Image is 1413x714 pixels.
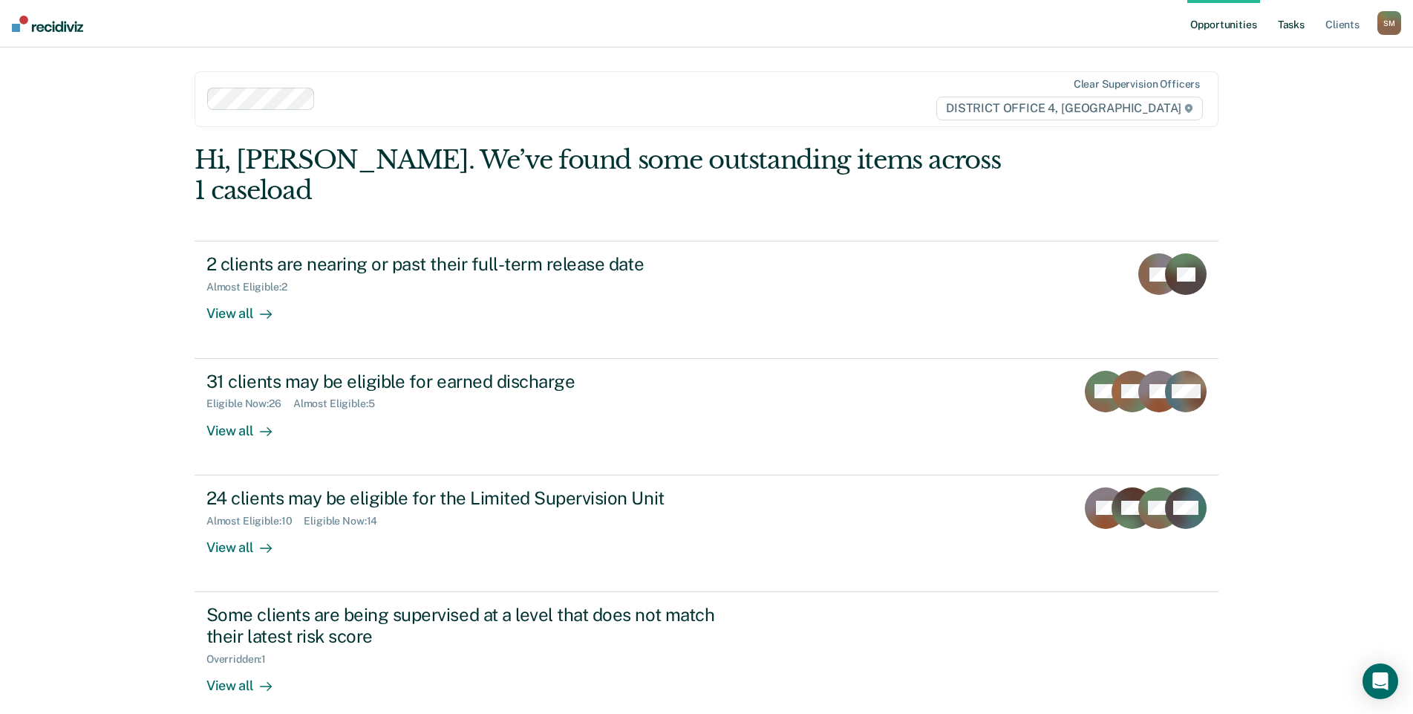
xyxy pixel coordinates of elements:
div: View all [206,293,290,322]
div: View all [206,665,290,694]
div: Some clients are being supervised at a level that does not match their latest risk score [206,604,728,647]
div: Overridden : 1 [206,653,278,666]
img: Recidiviz [12,16,83,32]
a: 2 clients are nearing or past their full-term release dateAlmost Eligible:2View all [195,241,1218,358]
div: Almost Eligible : 2 [206,281,299,293]
div: 31 clients may be eligible for earned discharge [206,371,728,392]
a: 31 clients may be eligible for earned dischargeEligible Now:26Almost Eligible:5View all [195,359,1218,476]
div: Hi, [PERSON_NAME]. We’ve found some outstanding items across 1 caseload [195,145,1014,206]
div: Clear supervision officers [1074,78,1200,91]
a: 24 clients may be eligible for the Limited Supervision UnitAlmost Eligible:10Eligible Now:14View all [195,476,1218,592]
button: SM [1377,11,1401,35]
span: DISTRICT OFFICE 4, [GEOGRAPHIC_DATA] [936,97,1203,120]
div: 24 clients may be eligible for the Limited Supervision Unit [206,487,728,509]
div: S M [1377,11,1401,35]
div: Open Intercom Messenger [1363,663,1398,699]
div: Almost Eligible : 5 [293,397,387,410]
div: Eligible Now : 14 [304,515,389,528]
div: View all [206,527,290,556]
div: Eligible Now : 26 [206,397,293,410]
div: View all [206,410,290,439]
div: Almost Eligible : 10 [206,515,304,528]
div: 2 clients are nearing or past their full-term release date [206,253,728,275]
